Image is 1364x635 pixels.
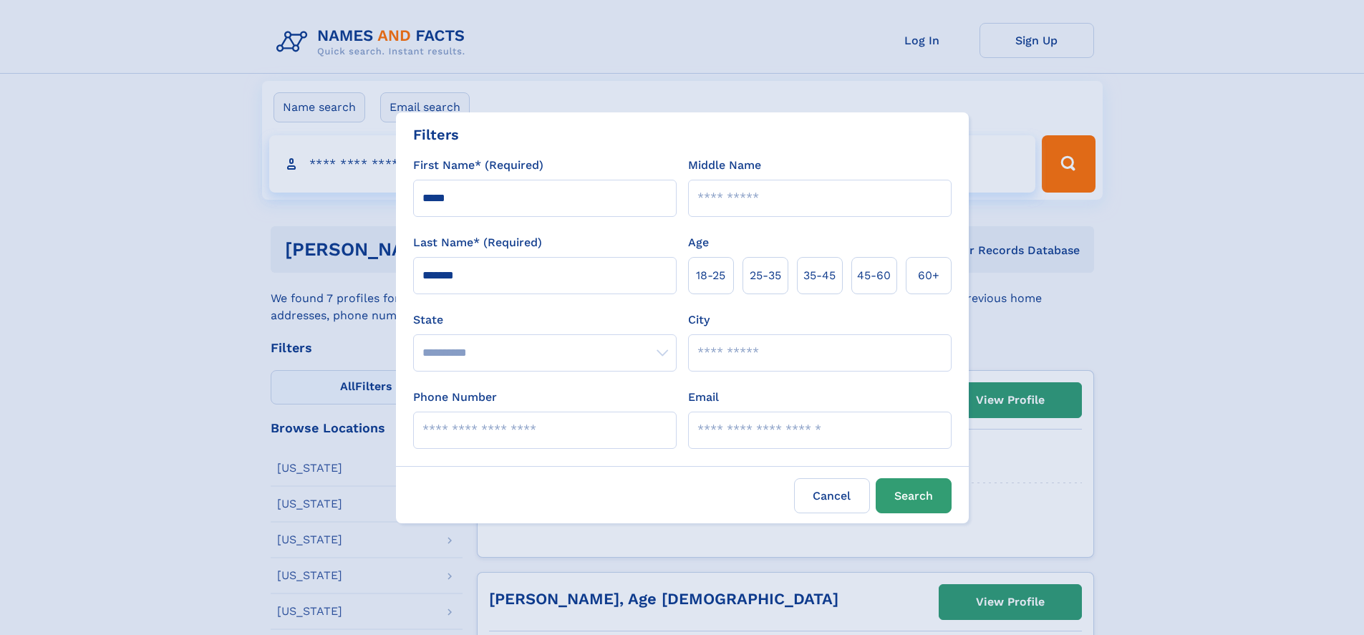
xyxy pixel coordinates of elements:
div: Filters [413,124,459,145]
label: State [413,311,677,329]
label: Last Name* (Required) [413,234,542,251]
label: Middle Name [688,157,761,174]
label: Phone Number [413,389,497,406]
label: Email [688,389,719,406]
span: 60+ [918,267,939,284]
span: 35‑45 [803,267,836,284]
span: 45‑60 [857,267,891,284]
span: 25‑35 [750,267,781,284]
label: First Name* (Required) [413,157,543,174]
label: Age [688,234,709,251]
button: Search [876,478,952,513]
span: 18‑25 [696,267,725,284]
label: City [688,311,710,329]
label: Cancel [794,478,870,513]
